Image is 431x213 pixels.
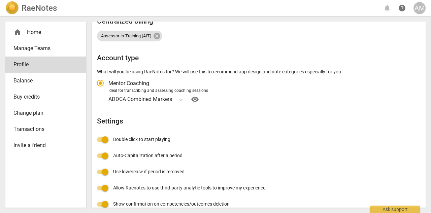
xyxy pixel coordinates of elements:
span: Use lowercase if period is removed [113,168,185,175]
a: Help [396,2,408,14]
span: Manage Teams [13,44,73,52]
input: Ideal for transcribing and assessing coaching sessionsADDCA Combined MarkersHelp [173,96,174,103]
span: home [13,28,22,36]
span: help [398,4,406,12]
span: Mentor Coaching [108,79,149,87]
div: Home [5,24,86,40]
div: Assessor-in-Training (AIT) [97,31,162,41]
span: Double click to start playing [113,136,170,143]
div: Home [13,28,73,36]
a: Invite a friend [5,137,86,153]
p: ADDCA Combined Markers [108,95,172,103]
span: Profile [13,61,73,69]
span: Transactions [13,125,73,133]
span: Assessor-in-Training (AIT) [97,34,156,39]
div: Ideal for transcribing and assessing coaching sessions [108,88,418,94]
div: Ask support [370,206,420,213]
img: Logo [5,1,19,15]
span: Show confirmation on competencies/outcomes deletion [113,201,230,208]
a: Profile [5,57,86,73]
h2: RaeNotes [22,3,57,13]
h2: Centralized billing [97,17,420,26]
a: LogoRaeNotes [5,1,57,15]
a: Change plan [5,105,86,121]
div: Account type [97,75,420,105]
button: AM [413,2,426,14]
span: Auto-Capitalization after a period [113,152,183,159]
span: Buy credits [13,93,73,101]
a: Transactions [5,121,86,137]
h2: Settings [97,117,420,126]
a: Manage Teams [5,40,86,57]
span: visibility [190,95,200,103]
a: Help [187,94,200,105]
a: Buy credits [5,89,86,105]
h2: Account type [97,54,420,62]
span: Change plan [13,109,73,117]
button: Help [190,94,200,105]
span: Allow Raenotes to use third-party analytic tools to improve my experience [113,184,265,191]
span: Invite a friend [13,141,73,149]
a: Balance [5,73,86,89]
span: Balance [13,77,73,85]
p: What will you be using RaeNotes for? We will use this to recommend app design and note categories... [97,68,420,75]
